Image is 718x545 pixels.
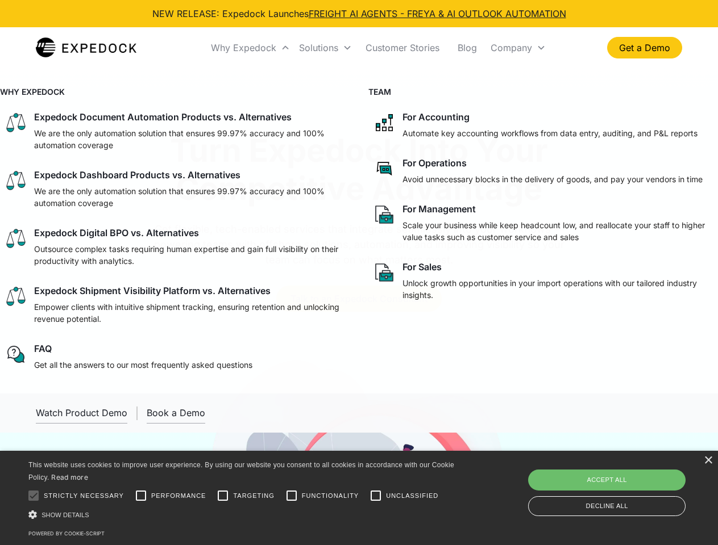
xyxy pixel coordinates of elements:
img: Expedock Logo [36,36,136,59]
img: network like icon [373,111,396,134]
span: Unclassified [386,491,438,501]
p: Empower clients with intuitive shipment tracking, ensuring retention and unlocking revenue potent... [34,301,346,325]
div: Book a Demo [147,407,205,418]
div: For Accounting [402,111,470,123]
span: Show details [41,512,89,518]
p: Outsource complex tasks requiring human expertise and gain full visibility on their productivity ... [34,243,346,267]
div: Expedock Shipment Visibility Platform vs. Alternatives [34,285,271,296]
img: scale icon [5,169,27,192]
div: Show details [28,509,458,521]
a: FREIGHT AI AGENTS - FREYA & AI OUTLOOK AUTOMATION [309,8,566,19]
div: FAQ [34,343,52,354]
span: Performance [151,491,206,501]
img: rectangular chat bubble icon [373,157,396,180]
div: Company [491,42,532,53]
a: home [36,36,136,59]
div: Solutions [294,28,356,67]
p: Avoid unnecessary blocks in the delivery of goods, and pay your vendors in time [402,173,703,185]
div: Company [486,28,550,67]
div: Solutions [299,42,338,53]
a: Book a Demo [147,403,205,424]
a: open lightbox [36,403,127,424]
p: Unlock growth opportunities in your import operations with our tailored industry insights. [402,277,714,301]
a: Customer Stories [356,28,449,67]
a: Read more [51,473,88,481]
div: For Operations [402,157,467,169]
img: paper and bag icon [373,203,396,226]
span: Targeting [233,491,274,501]
div: For Management [402,203,476,215]
p: Get all the answers to our most frequently asked questions [34,359,252,371]
div: NEW RELEASE: Expedock Launches [152,7,566,20]
img: scale icon [5,227,27,250]
div: Expedock Document Automation Products vs. Alternatives [34,111,292,123]
a: Get a Demo [607,37,682,58]
p: We are the only automation solution that ensures 99.97% accuracy and 100% automation coverage [34,127,346,151]
span: Strictly necessary [44,491,124,501]
p: Scale your business while keep headcount low, and reallocate your staff to higher value tasks suc... [402,219,714,243]
p: Automate key accounting workflows from data entry, auditing, and P&L reports [402,127,698,139]
div: For Sales [402,261,442,272]
div: Expedock Dashboard Products vs. Alternatives [34,169,240,181]
a: Powered by cookie-script [28,530,105,536]
a: Blog [449,28,486,67]
span: Functionality [302,491,359,501]
span: This website uses cookies to improve user experience. By using our website you consent to all coo... [28,461,454,482]
img: paper and bag icon [373,261,396,284]
p: We are the only automation solution that ensures 99.97% accuracy and 100% automation coverage [34,185,346,209]
img: scale icon [5,285,27,308]
img: scale icon [5,111,27,134]
img: regular chat bubble icon [5,343,27,366]
iframe: Chat Widget [529,422,718,545]
div: Why Expedock [206,28,294,67]
div: Why Expedock [211,42,276,53]
div: Expedock Digital BPO vs. Alternatives [34,227,199,238]
div: Watch Product Demo [36,407,127,418]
